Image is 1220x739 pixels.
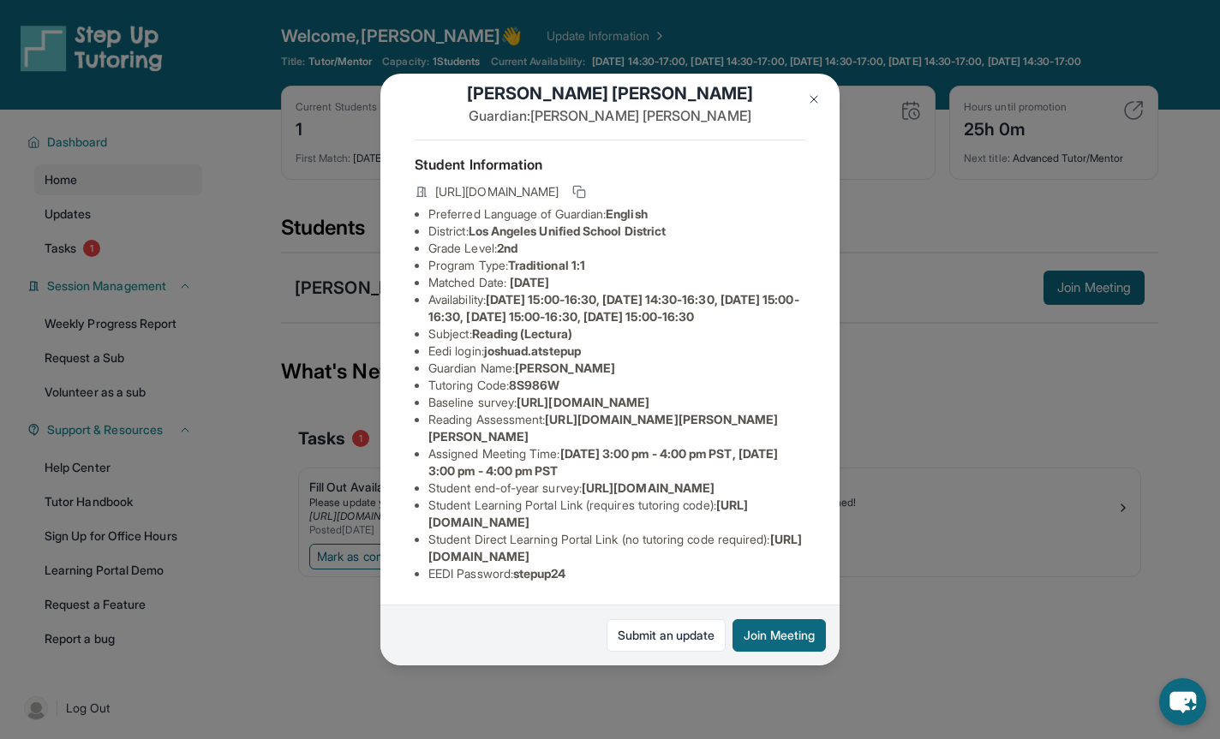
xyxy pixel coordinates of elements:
span: [PERSON_NAME] [515,361,615,375]
li: EEDI Password : [428,565,805,582]
span: Traditional 1:1 [508,258,585,272]
span: [URL][DOMAIN_NAME] [435,183,559,200]
span: Los Angeles Unified School District [469,223,666,238]
li: Eedi login : [428,343,805,360]
li: Program Type: [428,257,805,274]
li: Student Direct Learning Portal Link (no tutoring code required) : [428,531,805,565]
span: [URL][DOMAIN_NAME][PERSON_NAME][PERSON_NAME] [428,412,779,444]
img: Close Icon [807,92,821,106]
span: [DATE] 15:00-16:30, [DATE] 14:30-16:30, [DATE] 15:00-16:30, [DATE] 15:00-16:30, [DATE] 15:00-16:30 [428,292,799,324]
span: 2nd [497,241,517,255]
span: [DATE] 3:00 pm - 4:00 pm PST, [DATE] 3:00 pm - 4:00 pm PST [428,446,778,478]
li: Reading Assessment : [428,411,805,445]
li: Student Learning Portal Link (requires tutoring code) : [428,497,805,531]
li: Subject : [428,325,805,343]
li: Grade Level: [428,240,805,257]
span: stepup24 [513,566,566,581]
a: Submit an update [607,619,726,652]
span: English [606,206,648,221]
li: District: [428,223,805,240]
span: Reading (Lectura) [472,326,572,341]
li: Guardian Name : [428,360,805,377]
li: Baseline survey : [428,394,805,411]
li: Matched Date: [428,274,805,291]
h1: [PERSON_NAME] [PERSON_NAME] [415,81,805,105]
button: chat-button [1159,678,1206,725]
li: Tutoring Code : [428,377,805,394]
li: Availability: [428,291,805,325]
button: Join Meeting [733,619,826,652]
li: Preferred Language of Guardian: [428,206,805,223]
p: Guardian: [PERSON_NAME] [PERSON_NAME] [415,105,805,126]
h4: Student Information [415,154,805,175]
span: [DATE] [510,275,549,289]
li: Assigned Meeting Time : [428,445,805,480]
span: [URL][DOMAIN_NAME] [582,480,715,495]
span: [URL][DOMAIN_NAME] [517,395,649,409]
li: Student end-of-year survey : [428,480,805,497]
span: 8S986W [509,378,559,392]
span: joshuad.atstepup [484,343,581,358]
button: Copy link [569,182,589,202]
